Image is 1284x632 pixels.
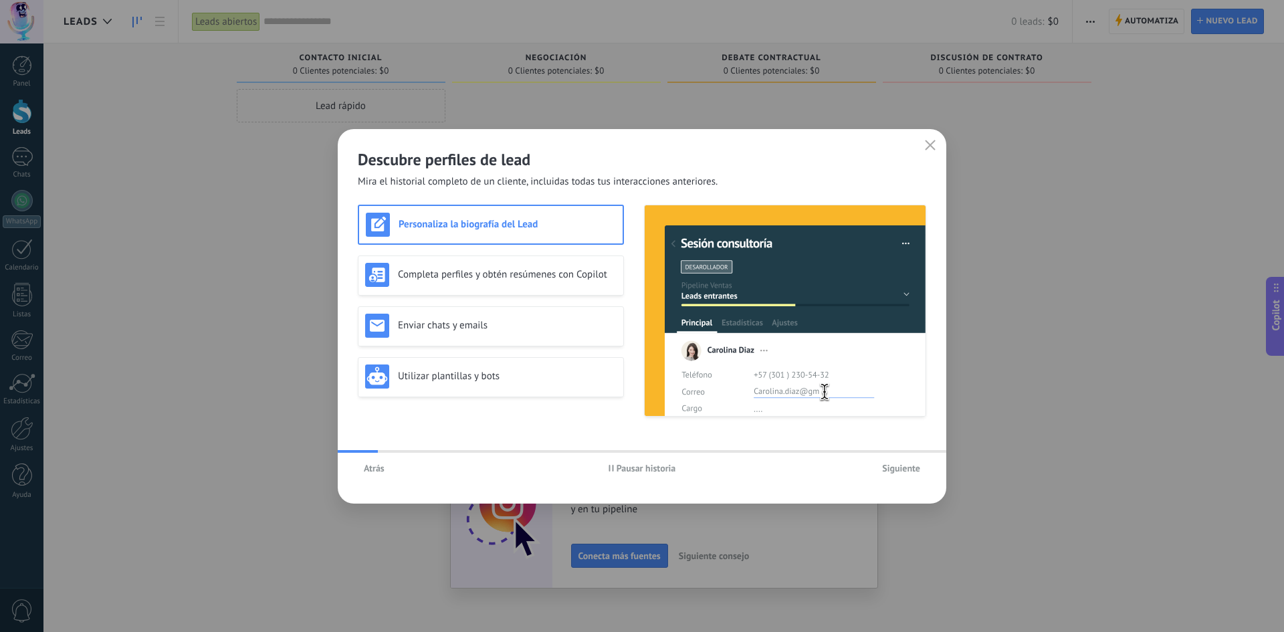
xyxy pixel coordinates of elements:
[603,458,682,478] button: Pausar historia
[358,458,391,478] button: Atrás
[399,218,616,231] h3: Personaliza la biografía del Lead
[358,175,718,189] span: Mira el historial completo de un cliente, incluidas todas tus interacciones anteriores.
[876,458,926,478] button: Siguiente
[364,463,385,473] span: Atrás
[398,268,617,281] h3: Completa perfiles y obtén resúmenes con Copilot
[398,319,617,332] h3: Enviar chats y emails
[617,463,676,473] span: Pausar historia
[882,463,920,473] span: Siguiente
[358,149,926,170] h2: Descubre perfiles de lead
[398,370,617,383] h3: Utilizar plantillas y bots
